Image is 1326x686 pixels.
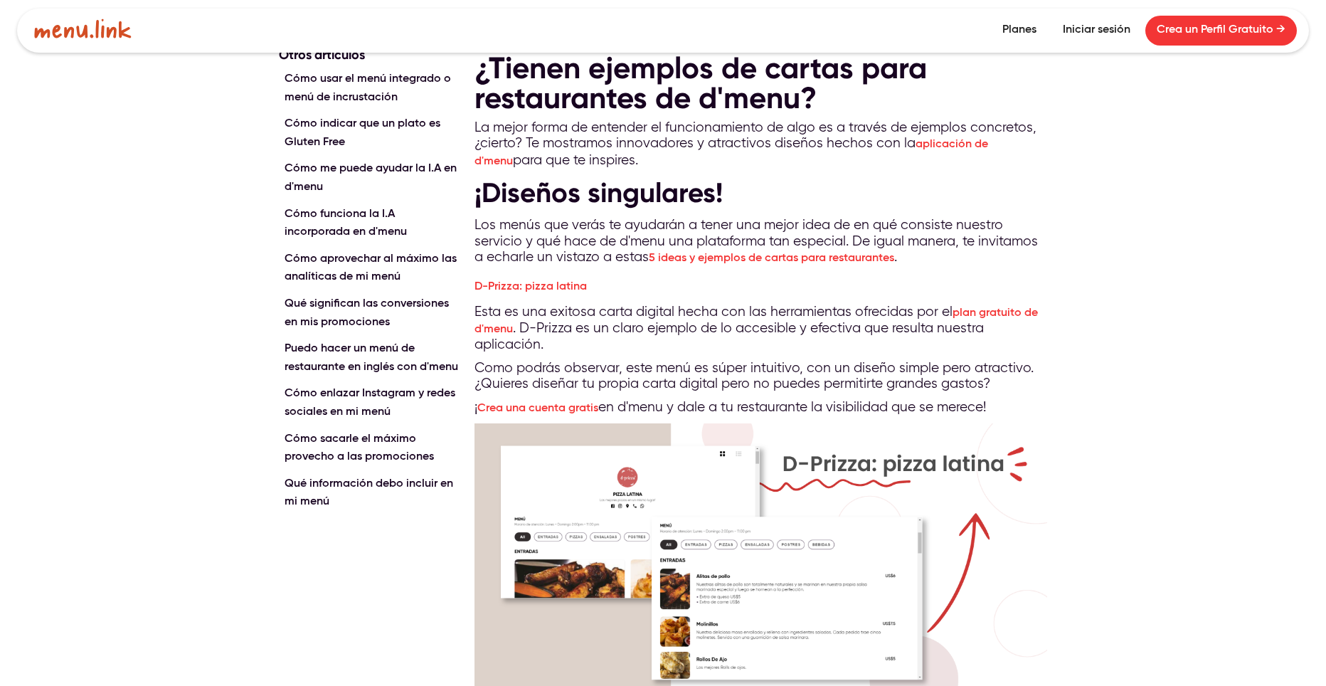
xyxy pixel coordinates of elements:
[279,206,460,242] a: Cómo funciona la I.A incorporada en d'menu
[474,139,988,167] a: aplicación de d'menu
[474,176,1047,209] h2: ¡Diseños singulares!
[474,53,1047,113] h1: ¿Tienen ejemplos de cartas para restaurantes de d'menu?
[279,295,460,332] a: Qué significan las conversiones en mis promociones
[474,218,1047,266] p: Los menús que verás te ayudarán a tener una mejor idea de en qué consiste nuestro servicio y qué ...
[474,400,1047,416] p: ¡ en d'menu y dale a tu restaurante la visibilidad que se merece!
[279,115,460,152] a: Cómo indicar que un plato es Gluten Free
[279,70,460,107] a: Cómo usar el menú integrado o menú de incrustación
[279,46,460,63] h4: Otros articulos
[279,475,460,512] a: Qué información debo incluir en mi menú
[474,361,1047,393] p: Como podrás observar, este menú es súper intuitivo, con un diseño simple pero atractivo. ¿Quieres...
[1051,16,1142,46] a: Iniciar sesión
[474,307,1038,335] a: plan gratuito de d'menu
[279,385,460,421] a: Cómo enlazar Instagram y redes sociales en mi menú
[279,160,460,196] a: Cómo me puede ayudar la I.A en d'menu
[477,403,598,414] a: Crea una cuenta gratis
[474,281,587,292] a: D-Prizza: pizza latina
[1145,16,1297,46] a: Crea un Perfil Gratuito →
[649,253,894,264] a: 5 ideas y ejemplos de cartas para restaurantes
[474,120,1047,169] p: La mejor forma de entender el funcionamiento de algo es a través de ejemplos concretos, ¿cierto? ...
[279,250,460,287] a: Cómo aprovechar al máximo las analíticas de mi menú
[279,431,460,467] a: Cómo sacarle el máximo provecho a las promociones
[279,340,460,376] a: Puedo hacer un menú de restaurante en inglés con d'menu
[474,305,1047,354] p: Esta es una exitosa carta digital hecha con las herramientas ofrecidas por el . D-Prizza es un cl...
[991,16,1048,46] a: Planes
